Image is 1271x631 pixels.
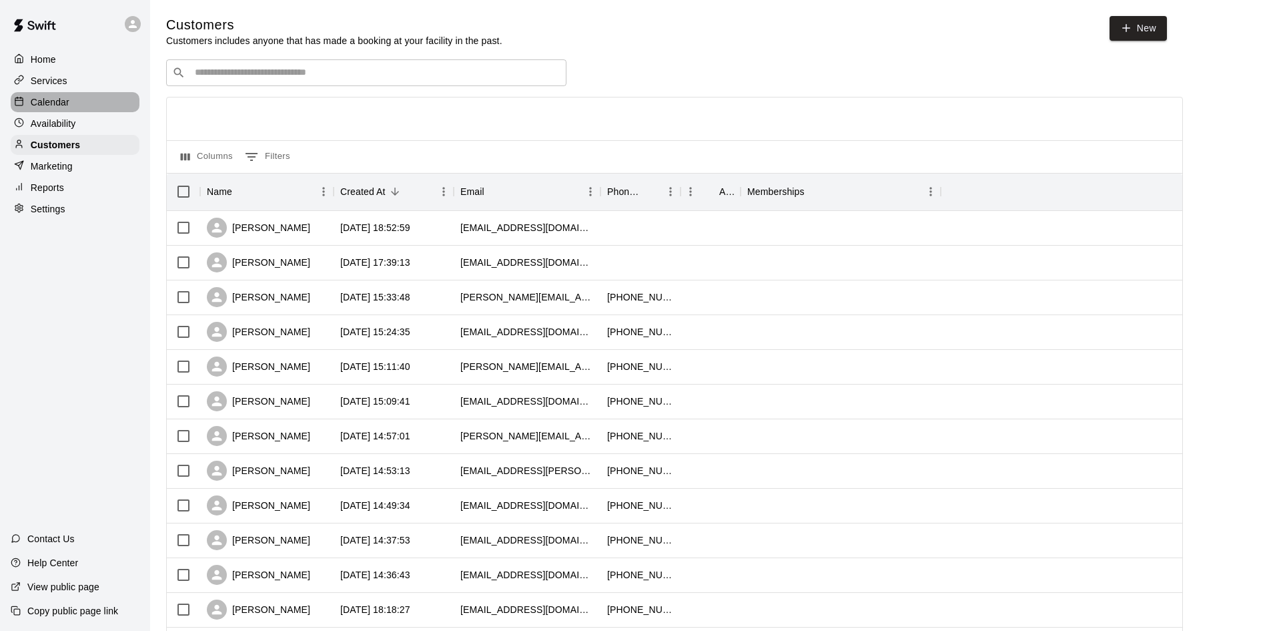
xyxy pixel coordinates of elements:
[11,156,139,176] a: Marketing
[166,34,502,47] p: Customers includes anyone that has made a booking at your facility in the past.
[11,71,139,91] a: Services
[11,114,139,134] a: Availability
[207,391,310,411] div: [PERSON_NAME]
[200,173,334,210] div: Name
[460,568,594,582] div: benbomes@yahoo.com
[27,580,99,594] p: View public page
[607,603,674,616] div: +19706857601
[805,182,823,201] button: Sort
[580,182,600,202] button: Menu
[460,256,594,269] div: spencerkricci@gmail.com
[31,202,65,216] p: Settings
[207,322,310,342] div: [PERSON_NAME]
[11,92,139,112] a: Calendar
[340,360,410,373] div: 2025-09-17 15:11:40
[607,499,674,512] div: +19704207057
[166,59,566,86] div: Search customers by name or email
[11,199,139,219] a: Settings
[460,360,594,373] div: ryan.emery81@gmail.com
[460,325,594,339] div: jamie2lit@gmail.com
[719,173,734,210] div: Age
[460,464,594,477] div: haylie.rudy@gmail.com
[340,429,410,443] div: 2025-09-17 14:57:01
[340,325,410,339] div: 2025-09-17 15:24:35
[177,146,236,168] button: Select columns
[31,117,76,130] p: Availability
[207,530,310,550] div: [PERSON_NAME]
[642,182,661,201] button: Sort
[242,146,294,168] button: Show filters
[921,182,941,202] button: Menu
[607,173,642,210] div: Phone Number
[607,534,674,547] div: +19705568385
[207,600,310,620] div: [PERSON_NAME]
[1110,16,1167,41] a: New
[207,252,310,272] div: [PERSON_NAME]
[460,534,594,547] div: shannonmc81@gmail.com
[607,360,674,373] div: +19704434045
[340,464,410,477] div: 2025-09-17 14:53:13
[166,16,502,34] h5: Customers
[340,603,410,616] div: 2025-09-16 18:18:27
[11,178,139,198] a: Reports
[11,135,139,155] a: Customers
[607,290,674,304] div: +17082286607
[340,534,410,547] div: 2025-09-17 14:37:53
[607,325,674,339] div: +13039475566
[340,256,410,269] div: 2025-09-17 17:39:13
[434,182,454,202] button: Menu
[340,290,410,304] div: 2025-09-17 15:33:48
[207,426,310,446] div: [PERSON_NAME]
[607,568,674,582] div: +19702175648
[607,395,674,408] div: +19705815871
[207,218,310,238] div: [PERSON_NAME]
[31,160,73,173] p: Marketing
[460,173,484,210] div: Email
[207,495,310,515] div: [PERSON_NAME]
[340,221,410,234] div: 2025-09-17 18:52:59
[334,173,454,210] div: Created At
[31,138,80,152] p: Customers
[454,173,600,210] div: Email
[460,603,594,616] div: timwind@gmail.com
[314,182,334,202] button: Menu
[31,74,67,87] p: Services
[207,287,310,307] div: [PERSON_NAME]
[701,182,719,201] button: Sort
[460,499,594,512] div: carrieburger8@gmail.com
[31,181,64,194] p: Reports
[460,429,594,443] div: quinn.h.robinson@gmail.com
[460,290,594,304] div: wroblewski.laura@gmail.com
[661,182,681,202] button: Menu
[207,565,310,585] div: [PERSON_NAME]
[607,464,674,477] div: +15123009590
[386,182,404,201] button: Sort
[607,429,674,443] div: +13072779244
[11,49,139,69] a: Home
[340,568,410,582] div: 2025-09-17 14:36:43
[747,173,805,210] div: Memberships
[741,173,941,210] div: Memberships
[484,182,503,201] button: Sort
[207,461,310,481] div: [PERSON_NAME]
[27,532,75,546] p: Contact Us
[207,173,232,210] div: Name
[27,604,118,618] p: Copy public page link
[681,173,741,210] div: Age
[460,221,594,234] div: tnlegg@outlook.com
[31,53,56,66] p: Home
[340,395,410,408] div: 2025-09-17 15:09:41
[340,173,386,210] div: Created At
[232,182,251,201] button: Sort
[207,357,310,377] div: [PERSON_NAME]
[681,182,701,202] button: Menu
[600,173,681,210] div: Phone Number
